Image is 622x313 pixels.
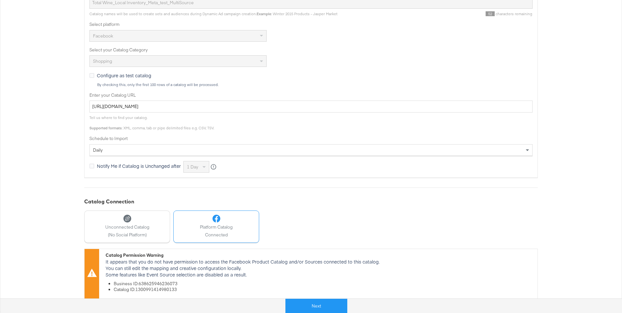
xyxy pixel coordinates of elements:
li: Business ID: 638625946236073 [114,281,534,287]
span: Configure as test catalog [97,72,151,79]
span: Catalog names will be used to create sets and audiences during Dynamic Ad campaign creation. : Wi... [89,11,338,16]
label: Select your Catalog Category [89,47,533,53]
span: 1 day [187,164,198,170]
button: Unconnected Catalog(No Social Platform) [84,210,170,243]
button: Platform CatalogConnected [173,210,259,243]
label: Enter your Catalog URL [89,92,533,98]
span: Unconnected Catalog [105,224,149,230]
li: Catalog ID: 1300991414980133 [114,287,534,293]
span: Platform Catalog [200,224,233,230]
span: Notify Me if Catalog is Unchanged after [97,163,181,169]
strong: Supported formats [89,125,122,130]
strong: Example [257,11,271,16]
span: (No Social Platform) [105,232,149,238]
span: Facebook [93,33,113,39]
span: Shopping [93,58,112,64]
span: daily [93,147,103,153]
span: Tell us where to find your catalog. : XML, comma, tab or pipe delimited files e.g. CSV, TSV. [89,115,214,130]
label: Select platform [89,21,533,27]
div: By checking this, only the first 100 rows of a catalog will be processed. [97,82,533,87]
span: Connected [200,232,233,238]
span: 52 [486,11,495,16]
div: Catalog Connection [84,198,538,205]
div: Catalog Permission Warning [106,252,534,258]
label: Schedule to Import [89,135,533,142]
input: Enter Catalog URL, e.g. http://www.example.com/products.xml [89,101,533,113]
p: It appears that you do not have permission to access the Facebook Product Catalog and/or Sources ... [106,258,534,278]
div: characters remaining [338,11,533,16]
